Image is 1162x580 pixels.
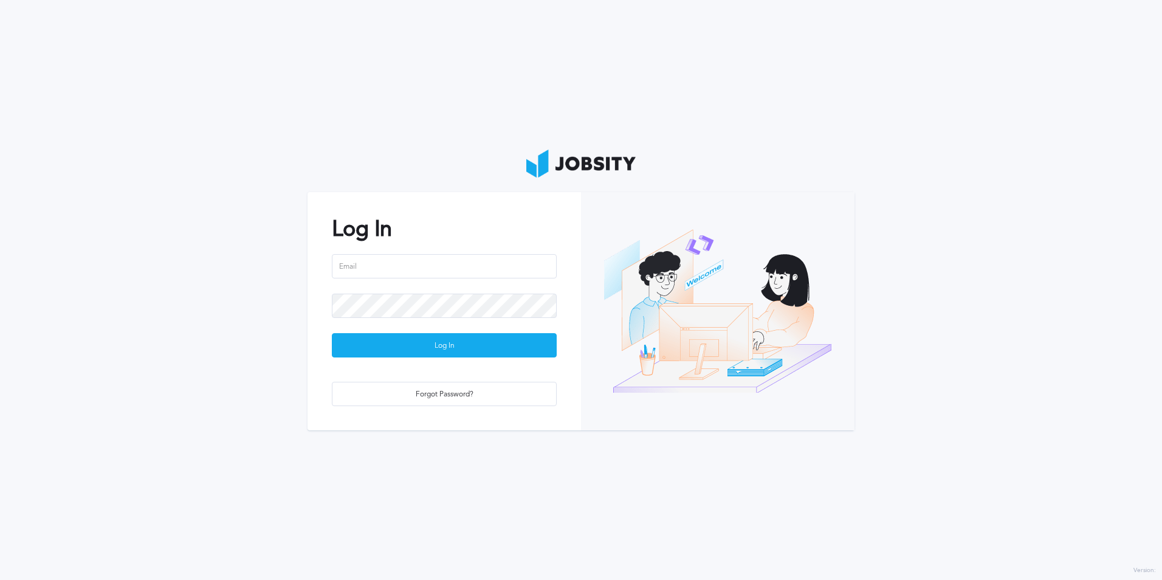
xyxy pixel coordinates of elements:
button: Forgot Password? [332,382,557,406]
input: Email [332,254,557,278]
div: Log In [332,334,556,358]
button: Log In [332,333,557,357]
h2: Log In [332,216,557,241]
div: Forgot Password? [332,382,556,407]
label: Version: [1133,567,1156,575]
